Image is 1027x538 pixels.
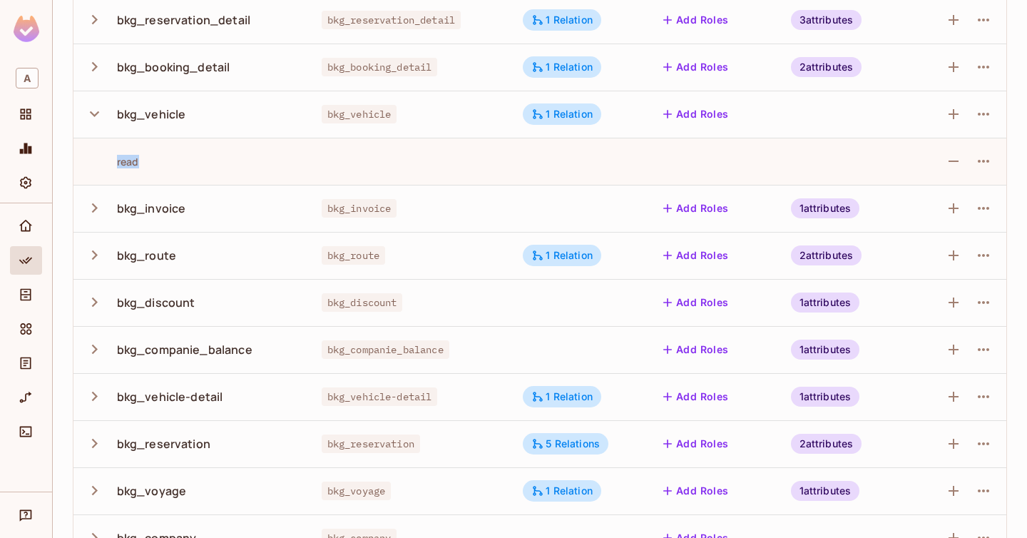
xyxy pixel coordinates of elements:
[85,155,139,168] div: read
[658,338,735,361] button: Add Roles
[531,108,593,121] div: 1 Relation
[10,417,42,446] div: Connect
[117,59,230,75] div: bkg_booking_detail
[117,483,187,499] div: bkg_voyage
[658,432,735,455] button: Add Roles
[117,389,223,405] div: bkg_vehicle-detail
[531,390,593,403] div: 1 Relation
[531,437,600,450] div: 5 Relations
[791,340,860,360] div: 1 attributes
[117,12,250,28] div: bkg_reservation_detail
[791,198,860,218] div: 1 attributes
[322,199,397,218] span: bkg_invoice
[658,385,735,408] button: Add Roles
[322,482,392,500] span: bkg_voyage
[117,248,176,263] div: bkg_route
[10,349,42,377] div: Audit Log
[117,295,195,310] div: bkg_discount
[791,57,862,77] div: 2 attributes
[791,481,860,501] div: 1 attributes
[791,293,860,313] div: 1 attributes
[322,340,449,359] span: bkg_companie_balance
[10,280,42,309] div: Directory
[10,246,42,275] div: Policy
[16,68,39,88] span: A
[531,14,593,26] div: 1 Relation
[10,100,42,128] div: Projects
[531,249,593,262] div: 1 Relation
[322,11,461,29] span: bkg_reservation_detail
[322,387,438,406] span: bkg_vehicle-detail
[117,106,186,122] div: bkg_vehicle
[322,105,397,123] span: bkg_vehicle
[791,387,860,407] div: 1 attributes
[531,61,593,73] div: 1 Relation
[658,479,735,502] button: Add Roles
[791,10,862,30] div: 3 attributes
[531,484,593,497] div: 1 Relation
[117,201,186,216] div: bkg_invoice
[14,16,39,42] img: SReyMgAAAABJRU5ErkJggg==
[658,197,735,220] button: Add Roles
[658,103,735,126] button: Add Roles
[322,293,403,312] span: bkg_discount
[322,435,420,453] span: bkg_reservation
[10,501,42,529] div: Help & Updates
[658,9,735,31] button: Add Roles
[10,168,42,197] div: Settings
[658,244,735,267] button: Add Roles
[791,434,862,454] div: 2 attributes
[658,56,735,78] button: Add Roles
[658,291,735,314] button: Add Roles
[10,212,42,240] div: Home
[322,246,385,265] span: bkg_route
[117,436,210,452] div: bkg_reservation
[117,342,252,357] div: bkg_companie_balance
[10,134,42,163] div: Monitoring
[10,62,42,94] div: Workspace: abclojistik.com
[322,58,438,76] span: bkg_booking_detail
[10,383,42,412] div: URL Mapping
[791,245,862,265] div: 2 attributes
[10,315,42,343] div: Elements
